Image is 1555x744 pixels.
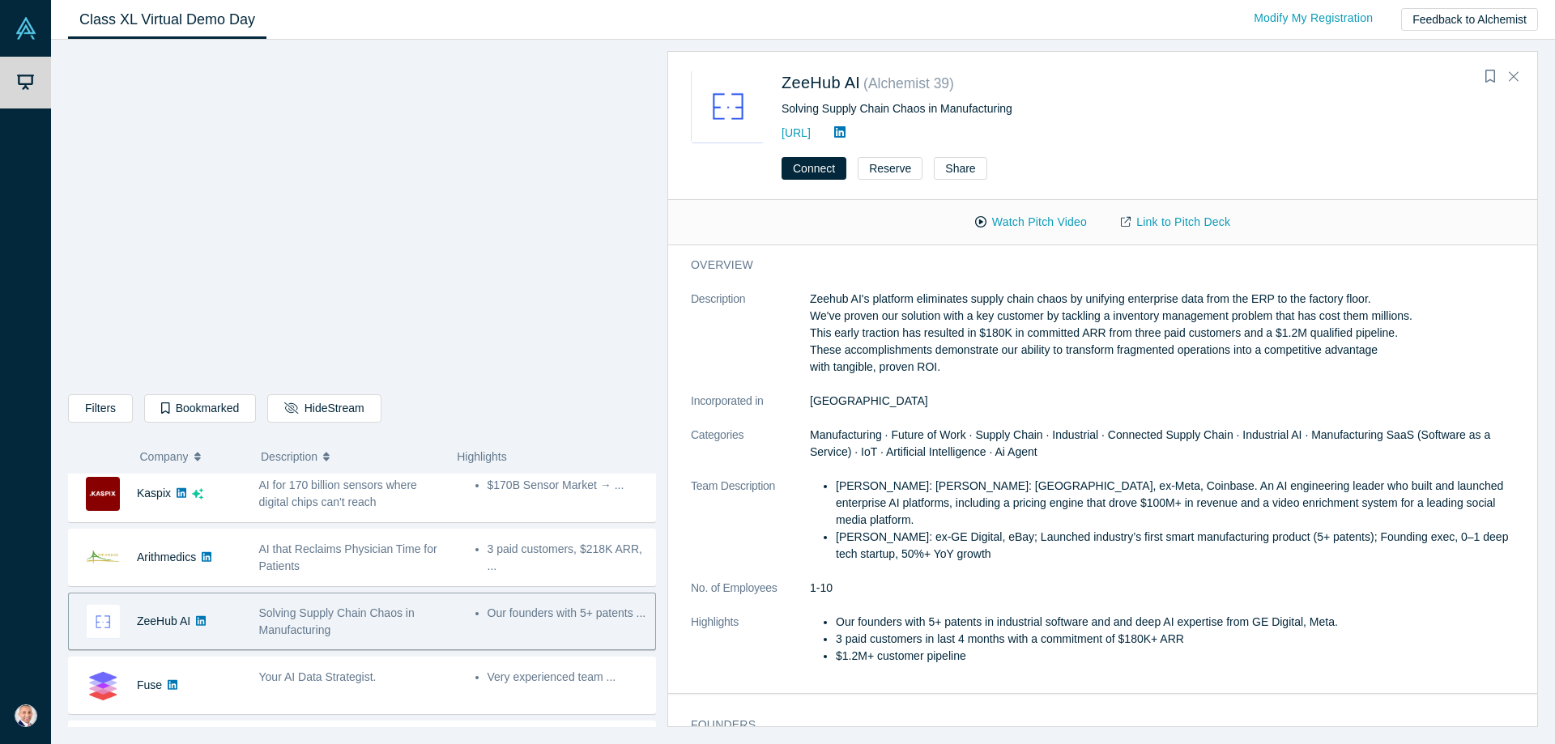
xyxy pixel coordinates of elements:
button: Feedback to Alchemist [1401,8,1538,31]
button: Description [261,440,440,474]
li: Our founders with 5+ patents in industrial software and and deep AI expertise from GE Digital, Meta. [836,614,1515,631]
dt: Team Description [691,478,810,580]
dd: [GEOGRAPHIC_DATA] [810,393,1515,410]
li: $170B Sensor Market → ... [488,477,647,494]
button: Watch Pitch Video [958,208,1104,236]
button: Company [140,440,245,474]
a: Fuse [137,678,162,691]
dd: 1-10 [810,580,1515,597]
button: Reserve [858,157,922,180]
dt: Incorporated in [691,393,810,427]
p: Zeehub AI's platform eliminates supply chain chaos by unifying enterprise data from the ERP to th... [810,291,1515,376]
img: ZeeHub AI's Logo [86,605,120,639]
dt: Categories [691,427,810,478]
a: ZeeHub AI [137,614,190,627]
a: [URL] [782,126,811,139]
a: Link to Pitch Deck [1104,208,1247,236]
button: Bookmarked [144,394,256,423]
span: Highlights [457,450,506,463]
a: Kaspix [137,487,171,500]
span: Company [140,440,189,474]
li: 3 paid customers in last 4 months with a commitment of $180K+ ARR [836,631,1515,648]
svg: dsa ai sparkles [192,488,203,500]
dt: Description [691,291,810,393]
img: ZeeHub AI's Logo [691,70,765,143]
a: Modify My Registration [1237,4,1390,32]
li: 3 paid customers, $218K ARR, ... [488,541,647,575]
a: Arithmedics [137,551,196,563]
h3: Founders [691,716,1492,733]
img: Arithmedics's Logo [86,541,120,575]
li: $1.2M+ customer pipeline [836,648,1515,665]
li: Very experienced team ... [488,669,647,686]
button: Close [1502,64,1526,90]
img: Alchemist Vault Logo [15,17,37,40]
small: ( Alchemist 39 ) [863,75,954,91]
span: AI for 170 billion sensors where digital chips can't reach [259,478,417,508]
div: Solving Supply Chain Chaos in Manufacturing [782,100,1322,117]
iframe: Alchemist Class XL Demo Day: Vault [69,53,655,382]
img: Haas V's Account [15,704,37,727]
span: Solving Supply Chain Chaos in Manufacturing [259,606,415,636]
a: ZeeHub AI [782,74,860,91]
span: Your AI Data Strategist. [259,670,377,683]
button: Filters [68,394,133,423]
img: Kaspix's Logo [86,477,120,511]
p: [PERSON_NAME]: ex‑GE Digital, eBay; Launched industry’s first smart manufacturing product (5+ pat... [836,529,1515,563]
span: Manufacturing · Future of Work · Supply Chain · Industrial · Connected Supply Chain · Industrial ... [810,428,1490,458]
dt: Highlights [691,614,810,682]
dt: No. of Employees [691,580,810,614]
button: Share [934,157,986,180]
img: Fuse's Logo [86,669,120,703]
button: Bookmark [1479,66,1502,88]
button: Connect [782,157,846,180]
p: [PERSON_NAME]: [PERSON_NAME]: [GEOGRAPHIC_DATA], ex-Meta, Coinbase. An AI engineering leader who ... [836,478,1515,529]
a: Class XL Virtual Demo Day [68,1,266,39]
li: Our founders with 5+ patents ... [488,605,647,622]
span: AI that Reclaims Physician Time for Patients [259,542,437,572]
h3: overview [691,257,1492,274]
span: Description [261,440,317,474]
button: HideStream [267,394,381,423]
